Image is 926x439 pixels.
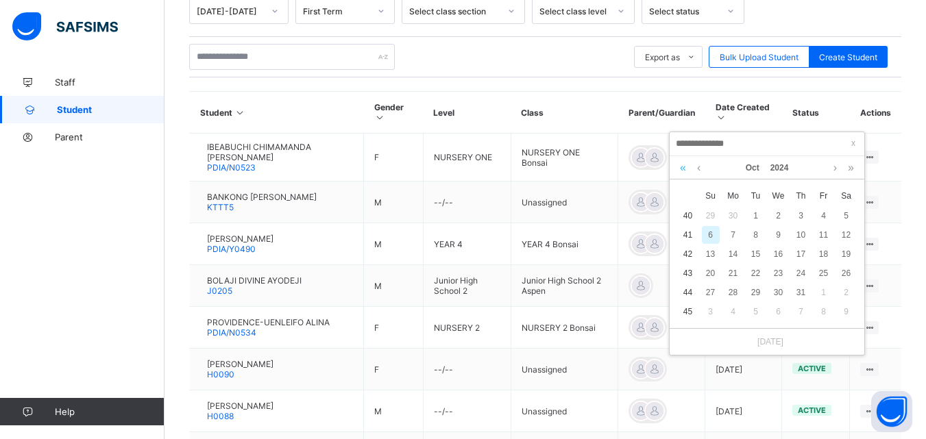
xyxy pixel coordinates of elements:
td: November 8, 2024 [812,302,835,321]
div: 11 [815,226,833,244]
th: Mon [722,186,744,206]
div: 30 [770,284,788,301]
td: M [364,265,423,307]
td: October 13, 2024 [699,244,722,264]
td: November 3, 2024 [699,302,722,321]
td: October 22, 2024 [744,264,767,283]
a: Next year (Control + right) [844,156,857,179]
span: BANKONG [PERSON_NAME] [207,192,317,202]
td: [DATE] [705,349,782,390]
div: 26 [838,264,855,282]
span: Create Student [819,52,877,62]
td: Unassigned [511,349,618,390]
span: Th [790,190,812,202]
th: Gender [364,92,423,134]
td: --/-- [423,181,511,223]
div: 13 [702,245,720,263]
div: 29 [702,207,720,225]
th: Status [782,92,850,134]
span: [PERSON_NAME] [207,359,273,369]
div: 5 [838,207,855,225]
div: Select status [649,6,719,16]
a: Oct [740,156,765,179]
th: Student [190,92,364,134]
td: October 12, 2024 [835,225,857,244]
td: October 10, 2024 [790,225,812,244]
span: PDIA/N0523 [207,162,256,173]
td: M [364,390,423,432]
div: 22 [747,264,765,282]
td: 44 [677,283,699,302]
span: active [798,405,826,415]
td: October 15, 2024 [744,244,767,264]
div: 27 [702,284,720,301]
div: 20 [702,264,720,282]
td: September 29, 2024 [699,206,722,225]
span: Su [699,190,722,202]
div: 17 [792,245,810,263]
th: Class [511,92,618,134]
td: 40 [677,206,699,225]
td: M [364,223,423,265]
span: Parent [55,131,165,142]
i: Sort in Ascending Order [234,108,246,118]
div: 28 [724,284,742,301]
td: Unassigned [511,390,618,432]
th: Tue [744,186,767,206]
div: 10 [792,226,810,244]
td: November 7, 2024 [790,302,812,321]
span: H0088 [207,411,234,421]
td: November 9, 2024 [835,302,857,321]
td: November 6, 2024 [767,302,790,321]
div: 4 [724,303,742,321]
span: PDIA/Y0490 [207,244,256,254]
td: October 11, 2024 [812,225,835,244]
th: Actions [850,92,901,134]
span: Help [55,406,164,417]
td: October 6, 2024 [699,225,722,244]
div: Select class level [539,6,609,16]
div: 14 [724,245,742,263]
td: October 29, 2024 [744,283,767,302]
td: October 1, 2024 [744,206,767,225]
div: [DATE]-[DATE] [197,6,263,16]
span: We [767,190,790,202]
th: Wed [767,186,790,206]
a: Next month (PageDown) [830,156,840,179]
td: October 8, 2024 [744,225,767,244]
div: 31 [792,284,810,301]
td: November 1, 2024 [812,283,835,302]
td: October 17, 2024 [790,244,812,264]
td: November 5, 2024 [744,302,767,321]
td: Unassigned [511,181,618,223]
span: Fr [812,190,835,202]
td: F [364,134,423,181]
td: F [364,349,423,390]
button: Open asap [871,391,912,432]
div: 29 [747,284,765,301]
div: 6 [702,226,720,244]
td: October 28, 2024 [722,283,744,302]
td: October 31, 2024 [790,283,812,302]
div: 30 [724,207,742,225]
div: Select class section [409,6,500,16]
img: safsims [12,12,118,41]
a: Last year (Control + left) [677,156,690,179]
td: November 4, 2024 [722,302,744,321]
div: 7 [792,303,810,321]
td: October 14, 2024 [722,244,744,264]
td: October 20, 2024 [699,264,722,283]
span: PDIA/N0534 [207,327,256,338]
th: Level [423,92,511,134]
span: Mo [722,190,744,202]
td: October 30, 2024 [767,283,790,302]
div: 1 [747,207,765,225]
span: Export as [645,52,680,62]
div: 2 [770,207,788,225]
span: IBEABUCHI CHIMAMANDA [PERSON_NAME] [207,142,353,162]
td: 42 [677,244,699,264]
td: November 2, 2024 [835,283,857,302]
td: 41 [677,225,699,244]
td: NURSERY ONE Bonsai [511,134,618,181]
div: 9 [770,226,788,244]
